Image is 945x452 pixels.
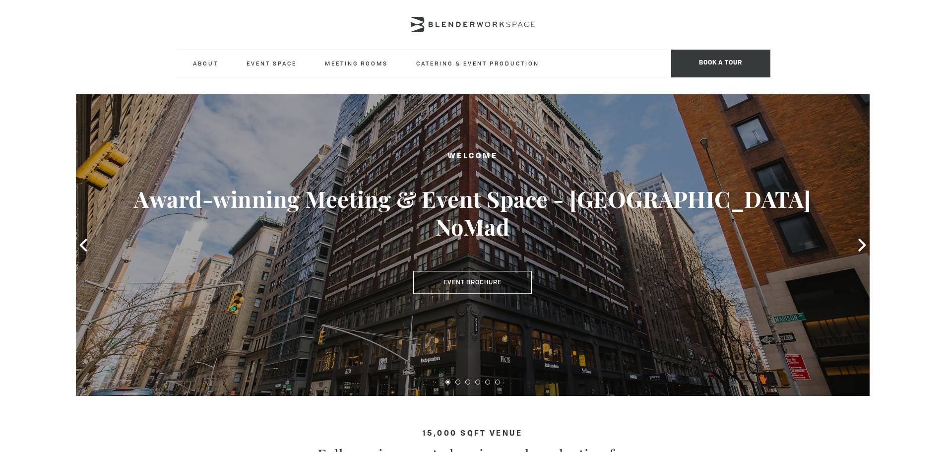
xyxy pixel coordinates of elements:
[175,430,770,438] h4: 15,000 sqft venue
[408,50,547,77] a: Catering & Event Production
[413,271,532,294] a: Event Brochure
[317,50,396,77] a: Meeting Rooms
[116,185,830,241] h3: Award-winning Meeting & Event Space - [GEOGRAPHIC_DATA] NoMad
[239,50,305,77] a: Event Space
[116,150,830,163] h2: Welcome
[185,50,226,77] a: About
[671,50,770,77] span: Book a tour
